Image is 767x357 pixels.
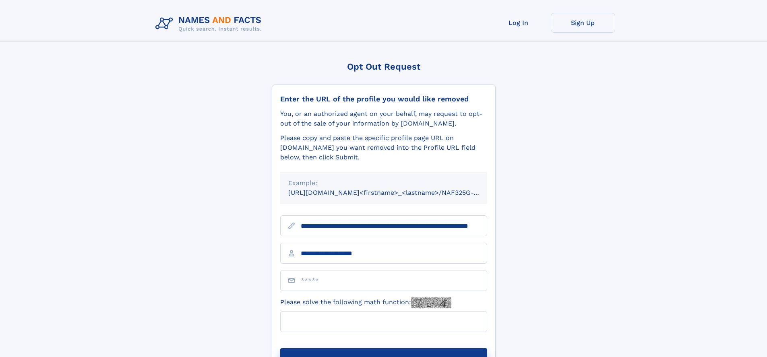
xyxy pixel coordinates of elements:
[280,109,487,128] div: You, or an authorized agent on your behalf, may request to opt-out of the sale of your informatio...
[486,13,551,33] a: Log In
[288,189,502,196] small: [URL][DOMAIN_NAME]<firstname>_<lastname>/NAF325G-xxxxxxxx
[288,178,479,188] div: Example:
[272,62,496,72] div: Opt Out Request
[280,133,487,162] div: Please copy and paste the specific profile page URL on [DOMAIN_NAME] you want removed into the Pr...
[551,13,615,33] a: Sign Up
[280,95,487,103] div: Enter the URL of the profile you would like removed
[280,297,451,308] label: Please solve the following math function:
[152,13,268,35] img: Logo Names and Facts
